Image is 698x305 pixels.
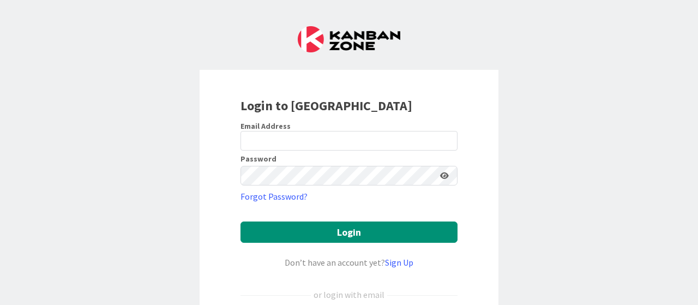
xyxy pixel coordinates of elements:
[240,121,291,131] label: Email Address
[240,97,412,114] b: Login to [GEOGRAPHIC_DATA]
[240,155,276,163] label: Password
[385,257,413,268] a: Sign Up
[240,190,308,203] a: Forgot Password?
[240,256,458,269] div: Don’t have an account yet?
[240,222,458,243] button: Login
[298,26,400,52] img: Kanban Zone
[311,288,387,301] div: or login with email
